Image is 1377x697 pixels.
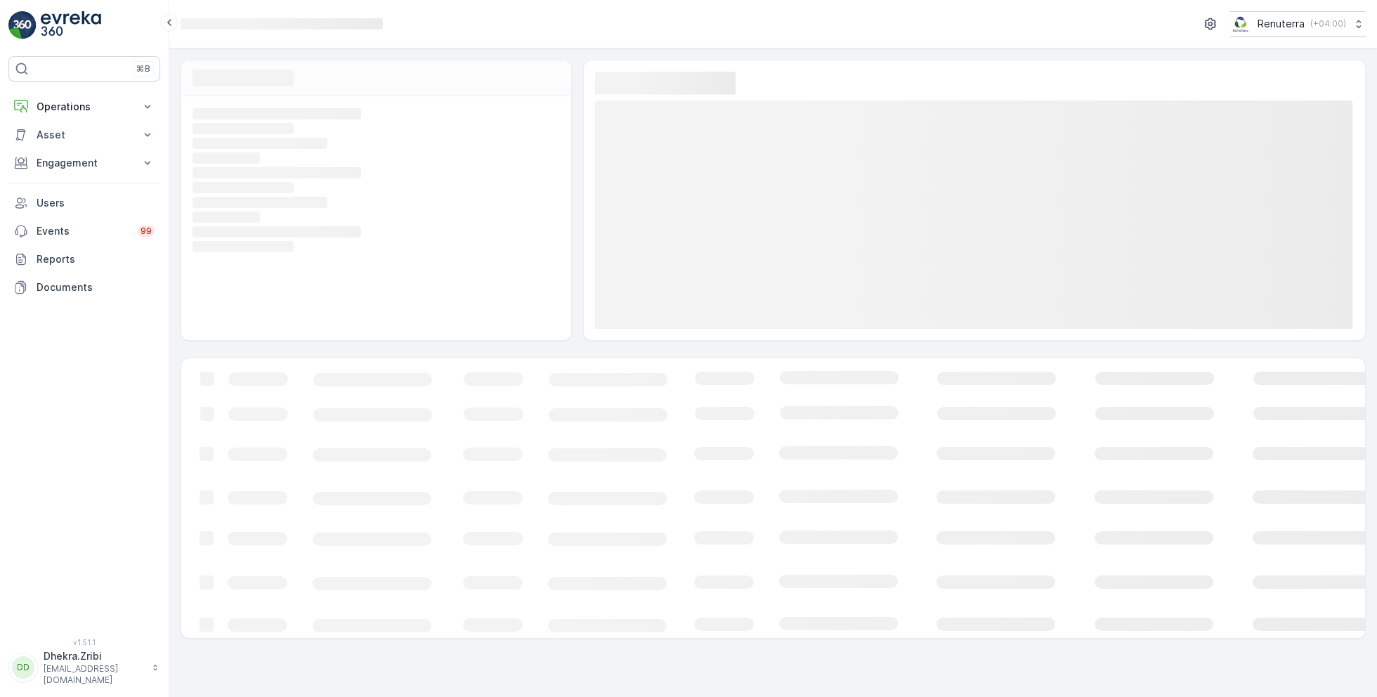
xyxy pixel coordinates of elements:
div: DD [12,656,34,679]
p: Renuterra [1258,17,1305,31]
button: Asset [8,121,160,149]
button: Renuterra(+04:00) [1230,11,1366,37]
p: Dhekra.Zribi [44,649,145,663]
p: Reports [37,252,155,266]
a: Users [8,189,160,217]
img: logo_light-DOdMpM7g.png [41,11,101,39]
p: Engagement [37,156,132,170]
p: Operations [37,100,132,114]
p: [EMAIL_ADDRESS][DOMAIN_NAME] [44,663,145,686]
p: Asset [37,128,132,142]
p: Documents [37,280,155,294]
a: Events99 [8,217,160,245]
p: Events [37,224,129,238]
p: Users [37,196,155,210]
p: ( +04:00 ) [1310,18,1346,30]
a: Documents [8,273,160,301]
button: Operations [8,93,160,121]
span: v 1.51.1 [8,638,160,646]
p: 99 [141,226,152,237]
a: Reports [8,245,160,273]
img: Screenshot_2024-07-26_at_13.33.01.png [1230,16,1252,32]
button: DDDhekra.Zribi[EMAIL_ADDRESS][DOMAIN_NAME] [8,649,160,686]
img: logo [8,11,37,39]
p: ⌘B [136,63,150,74]
button: Engagement [8,149,160,177]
